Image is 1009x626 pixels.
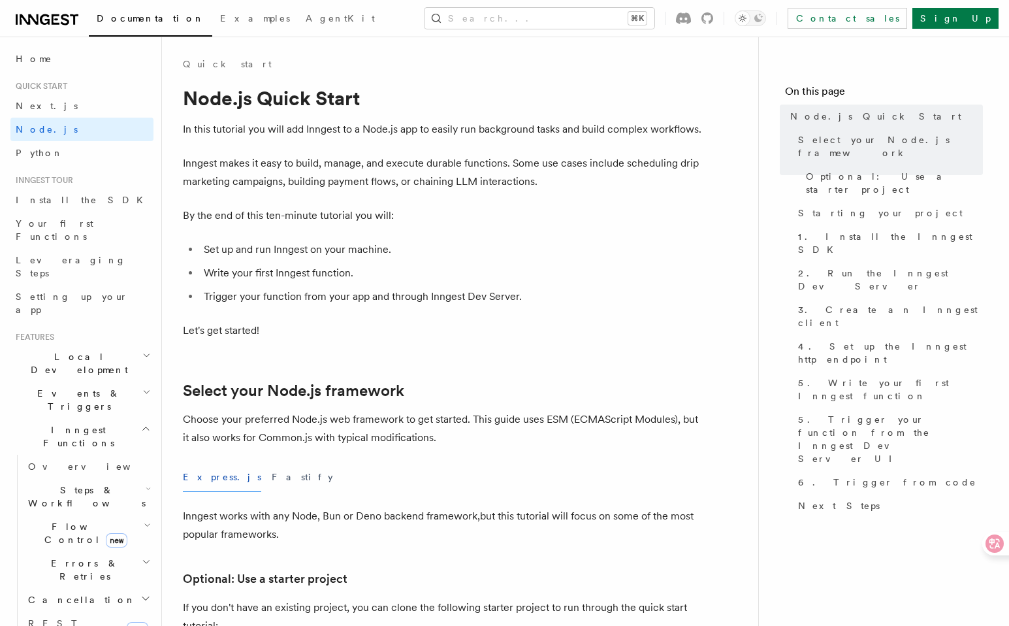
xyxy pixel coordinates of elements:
span: 2. Run the Inngest Dev Server [798,267,983,293]
button: Flow Controlnew [23,515,153,552]
span: Next Steps [798,499,880,512]
button: Fastify [272,463,333,492]
span: 5. Trigger your function from the Inngest Dev Server UI [798,413,983,465]
span: 5. Write your first Inngest function [798,376,983,403]
a: Select your Node.js framework [793,128,983,165]
span: Examples [220,13,290,24]
a: Quick start [183,58,272,71]
p: By the end of this ten-minute tutorial you will: [183,206,705,225]
h4: On this page [785,84,983,105]
a: Home [10,47,153,71]
a: AgentKit [298,4,383,35]
p: Inngest makes it easy to build, manage, and execute durable functions. Some use cases include sch... [183,154,705,191]
a: Node.js [10,118,153,141]
span: new [106,533,127,548]
p: Choose your preferred Node.js web framework to get started. This guide uses ESM (ECMAScript Modul... [183,410,705,447]
span: Events & Triggers [10,387,142,413]
button: Express.js [183,463,261,492]
span: Home [16,52,52,65]
span: Leveraging Steps [16,255,126,278]
span: Node.js Quick Start [790,110,961,123]
button: Steps & Workflows [23,478,153,515]
span: Node.js [16,124,78,135]
a: Select your Node.js framework [183,382,404,400]
h1: Node.js Quick Start [183,86,705,110]
p: Inngest works with any Node, Bun or Deno backend framework,but this tutorial will focus on some o... [183,507,705,544]
span: 3. Create an Inngest client [798,303,983,329]
span: Local Development [10,350,142,376]
button: Events & Triggers [10,382,153,418]
button: Search...⌘K [424,8,654,29]
span: 6. Trigger from code [798,476,976,489]
span: Overview [28,461,163,472]
span: Flow Control [23,520,144,546]
a: 6. Trigger from code [793,470,983,494]
span: Install the SDK [16,195,151,205]
p: In this tutorial you will add Inngest to a Node.js app to easily run background tasks and build c... [183,120,705,139]
a: Documentation [89,4,212,37]
span: Documentation [97,13,204,24]
a: 4. Set up the Inngest http endpoint [793,335,983,371]
a: Python [10,141,153,165]
a: Examples [212,4,298,35]
a: Leveraging Steps [10,248,153,285]
li: Write your first Inngest function. [200,264,705,282]
a: Next.js [10,94,153,118]
button: Local Development [10,345,153,382]
span: Your first Functions [16,218,93,242]
span: 4. Set up the Inngest http endpoint [798,340,983,366]
span: Errors & Retries [23,557,142,583]
a: Starting your project [793,201,983,225]
span: Quick start [10,81,67,91]
span: Setting up your app [16,291,128,315]
a: Optional: Use a starter project [183,570,347,588]
span: Select your Node.js framework [798,133,983,159]
li: Set up and run Inngest on your machine. [200,240,705,259]
a: Optional: Use a starter project [801,165,983,201]
a: 5. Trigger your function from the Inngest Dev Server UI [793,408,983,470]
span: Steps & Workflows [23,484,146,510]
span: Next.js [16,101,78,111]
span: AgentKit [306,13,375,24]
a: Your first Functions [10,212,153,248]
span: 1. Install the Inngest SDK [798,230,983,256]
a: Overview [23,455,153,478]
a: 1. Install the Inngest SDK [793,225,983,261]
button: Cancellation [23,588,153,612]
span: Python [16,148,63,158]
span: Inngest Functions [10,423,141,450]
button: Errors & Retries [23,552,153,588]
a: Install the SDK [10,188,153,212]
span: Starting your project [798,206,963,220]
li: Trigger your function from your app and through Inngest Dev Server. [200,288,705,306]
a: 2. Run the Inngest Dev Server [793,261,983,298]
span: Cancellation [23,593,136,606]
button: Toggle dark mode [735,10,766,26]
button: Inngest Functions [10,418,153,455]
a: Sign Up [912,8,999,29]
a: Contact sales [788,8,907,29]
a: Setting up your app [10,285,153,321]
p: Let's get started! [183,321,705,340]
span: Features [10,332,54,342]
kbd: ⌘K [628,12,647,25]
span: Optional: Use a starter project [806,170,983,196]
a: Node.js Quick Start [785,105,983,128]
a: Next Steps [793,494,983,518]
a: 5. Write your first Inngest function [793,371,983,408]
span: Inngest tour [10,175,73,186]
a: 3. Create an Inngest client [793,298,983,335]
